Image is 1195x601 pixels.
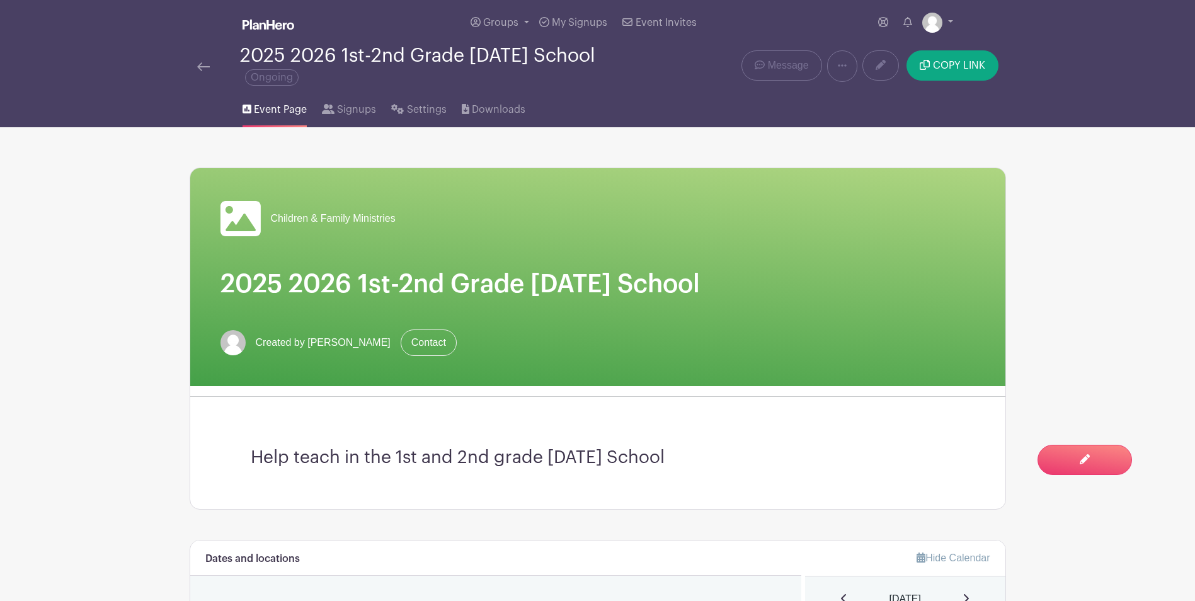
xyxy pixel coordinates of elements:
a: Hide Calendar [917,552,990,563]
span: Created by [PERSON_NAME] [256,335,391,350]
span: Downloads [472,102,525,117]
span: Groups [483,18,518,28]
span: COPY LINK [933,60,985,71]
a: Signups [322,87,376,127]
span: Ongoing [245,69,299,86]
img: default-ce2991bfa6775e67f084385cd625a349d9dcbb7a52a09fb2fda1e96e2d18dcdb.png [922,13,942,33]
h1: 2025 2026 1st-2nd Grade [DATE] School [220,269,975,299]
a: Message [741,50,821,81]
span: Settings [407,102,447,117]
button: COPY LINK [906,50,998,81]
h6: Dates and locations [205,553,300,565]
span: My Signups [552,18,607,28]
div: 2025 2026 1st-2nd Grade [DATE] School [240,45,648,87]
img: logo_white-6c42ec7e38ccf1d336a20a19083b03d10ae64f83f12c07503d8b9e83406b4c7d.svg [243,20,294,30]
span: Event Page [254,102,307,117]
a: Settings [391,87,446,127]
a: Event Page [243,87,307,127]
span: Children & Family Ministries [271,211,396,226]
img: default-ce2991bfa6775e67f084385cd625a349d9dcbb7a52a09fb2fda1e96e2d18dcdb.png [220,330,246,355]
h3: Help teach in the 1st and 2nd grade [DATE] School [251,447,945,469]
a: Downloads [462,87,525,127]
a: Contact [401,329,457,356]
span: Event Invites [636,18,697,28]
span: Signups [337,102,376,117]
img: back-arrow-29a5d9b10d5bd6ae65dc969a981735edf675c4d7a1fe02e03b50dbd4ba3cdb55.svg [197,62,210,71]
span: Message [768,58,809,73]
